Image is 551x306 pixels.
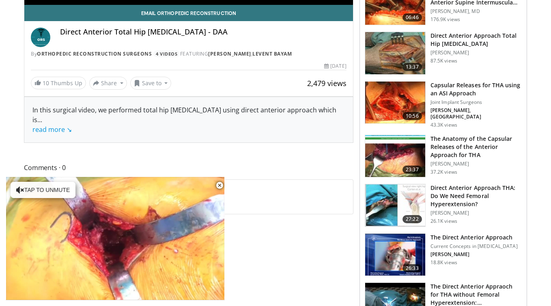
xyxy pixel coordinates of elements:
h3: Direct Anterior Approach Total Hip [MEDICAL_DATA] [430,32,522,48]
a: 13:37 Direct Anterior Approach Total Hip [MEDICAL_DATA] [PERSON_NAME] 87.5K views [365,32,522,75]
a: 4 Videos [153,50,180,57]
p: 43.3K views [430,122,457,128]
h3: Capsular Releases for THA using an ASI Approach [430,81,522,97]
button: Close [211,177,228,194]
p: 26.1K views [430,218,457,224]
p: 176.9K views [430,16,460,23]
img: -HDyPxAMiGEr7NQ34xMDoxOjBwO2Ktvk.150x105_q85_crop-smart_upscale.jpg [365,234,425,276]
img: 294118_0000_1.png.150x105_q85_crop-smart_upscale.jpg [365,32,425,74]
span: Comments 0 [24,162,353,173]
h3: The Anatomy of the Capsular Releases of the Anterior Approach for THA [430,135,522,159]
a: 27:22 Direct Anterior Approach THA: Do We Need Femoral Hyperextension? [PERSON_NAME] 26.1K views [365,184,522,227]
div: By FEATURING , [31,50,347,58]
span: 2,479 views [307,78,347,88]
button: Share [89,77,127,90]
button: Tap to unmute [11,182,75,198]
a: 10:56 Capsular Releases for THA using an ASI Approach Joint Implant Surgeons [PERSON_NAME], [GEOG... [365,81,522,128]
video-js: Video Player [6,177,225,300]
p: [PERSON_NAME] [430,50,522,56]
a: read more ↘ [32,125,72,134]
p: 18.8K views [430,259,457,266]
p: Joint Implant Surgeons [430,99,522,106]
span: 06:46 [402,13,422,22]
div: In this surgical video, we performed total hip [MEDICAL_DATA] using direct anterior approach whic... [32,105,345,134]
img: Avatar [31,28,50,47]
span: 13:37 [402,63,422,71]
div: [DATE] [324,62,346,70]
p: [PERSON_NAME] [430,161,522,167]
p: [PERSON_NAME], MD [430,8,522,15]
span: 23:37 [402,166,422,174]
a: Email Orthopedic Reconstruction [24,5,353,21]
p: [PERSON_NAME] [430,251,518,258]
a: 23:37 The Anatomy of the Capsular Releases of the Anterior Approach for THA [PERSON_NAME] 37.2K v... [365,135,522,178]
p: 37.2K views [430,169,457,175]
h4: Direct Anterior Total Hip [MEDICAL_DATA] - DAA [60,28,347,37]
span: 26:33 [402,264,422,272]
span: ... [32,115,72,134]
img: 9VMYaPmPCVvj9dCH4xMDoxOjB1O8AjAz_1.150x105_q85_crop-smart_upscale.jpg [365,184,425,226]
p: Current Concepts in [MEDICAL_DATA] [430,243,518,250]
img: 314571_3.png.150x105_q85_crop-smart_upscale.jpg [365,82,425,124]
span: 10:56 [402,112,422,120]
a: Orthopedic Reconstruction Surgeons [37,50,152,57]
h3: The Direct Anterior Approach [430,233,518,241]
img: c4ab79f4-af1a-4690-87a6-21f275021fd0.150x105_q85_crop-smart_upscale.jpg [365,135,425,177]
a: Levent Bayam [252,50,292,57]
a: 26:33 The Direct Anterior Approach Current Concepts in [MEDICAL_DATA] [PERSON_NAME] 18.8K views [365,233,522,276]
p: [PERSON_NAME] [430,210,522,216]
h3: Direct Anterior Approach THA: Do We Need Femoral Hyperextension? [430,184,522,208]
a: 10 Thumbs Up [31,77,86,89]
p: 87.5K views [430,58,457,64]
button: Save to [130,77,172,90]
span: 27:22 [402,215,422,223]
p: [PERSON_NAME], [GEOGRAPHIC_DATA] [430,107,522,120]
a: [PERSON_NAME] [208,50,251,57]
span: 10 [43,79,49,87]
